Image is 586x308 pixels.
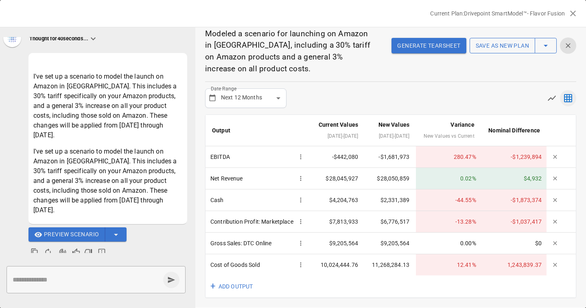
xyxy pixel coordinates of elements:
[430,9,565,18] p: Current Plan: Drivepoint SmartModel™- Flavor Fusion
[365,254,416,275] td: 11,268,284.13
[416,233,481,254] td: 0.00 %
[481,233,547,254] td: $0
[422,131,474,141] div: New Values vs Current
[311,233,365,254] td: $9,205,564
[365,168,416,189] td: $28,050,859
[481,115,547,146] th: Nominal Difference
[55,245,70,260] button: Agent Changes Data
[210,194,306,206] div: Cash
[481,189,547,211] td: -$1,873,374
[210,238,306,249] div: Gross Sales: DTC Online
[470,38,535,53] button: Save as new plan
[210,216,306,227] div: Contribution Profit: Marketplace
[416,115,481,146] th: Variance
[318,131,358,141] div: [DATE] - [DATE]
[210,151,306,163] div: EBITDA
[7,33,18,44] img: Thinking
[206,275,259,298] button: +ADD OUTPUT
[70,246,82,258] button: Good Response
[41,245,55,260] button: Regenerate Response
[416,254,481,275] td: 12.41 %
[391,38,466,53] button: Generate Tearsheet
[416,189,481,211] td: -44.55 %
[365,189,416,211] td: $2,331,389
[481,146,547,168] td: -$1,239,894
[206,115,311,146] th: Output
[481,168,547,189] td: $4,932
[33,72,182,140] p: I've set up a scenario to model the launch on Amazon in [GEOGRAPHIC_DATA]. This includes a 30% ta...
[311,211,365,233] td: $7,813,933
[311,168,365,189] td: $28,045,927
[311,254,365,275] td: 10,024,444.76
[210,279,215,295] span: +
[221,93,262,102] p: Next 12 Months
[210,173,306,184] div: Net Revenue
[481,211,547,233] td: -$1,037,417
[416,146,481,168] td: 280.47 %
[371,131,409,141] div: [DATE] - [DATE]
[94,245,109,260] button: Detailed Feedback
[29,35,88,42] p: Thought for 40 seconds...
[211,85,236,92] label: Date Range
[82,246,94,258] button: Bad Response
[205,28,373,75] p: Modeled a scenario for launching on Amazon in [GEOGRAPHIC_DATA], including a 30% tariff on Amazon...
[44,229,99,240] span: Preview Scenario
[311,115,365,146] th: Current Values
[365,233,416,254] td: $9,205,564
[311,189,365,211] td: $4,204,763
[416,168,481,189] td: 0.02 %
[28,246,41,258] button: Copy to clipboard
[311,146,365,168] td: -$442,080
[481,254,547,275] td: 1,243,839.37
[28,227,106,242] button: Preview Scenario
[365,211,416,233] td: $6,776,517
[210,259,306,271] div: Cost of Goods Sold
[416,211,481,233] td: -13.28 %
[365,115,416,146] th: New Values
[365,146,416,168] td: -$1,681,973
[33,147,182,215] p: I've set up a scenario to model the launch on Amazon in [GEOGRAPHIC_DATA]. This includes a 30% ta...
